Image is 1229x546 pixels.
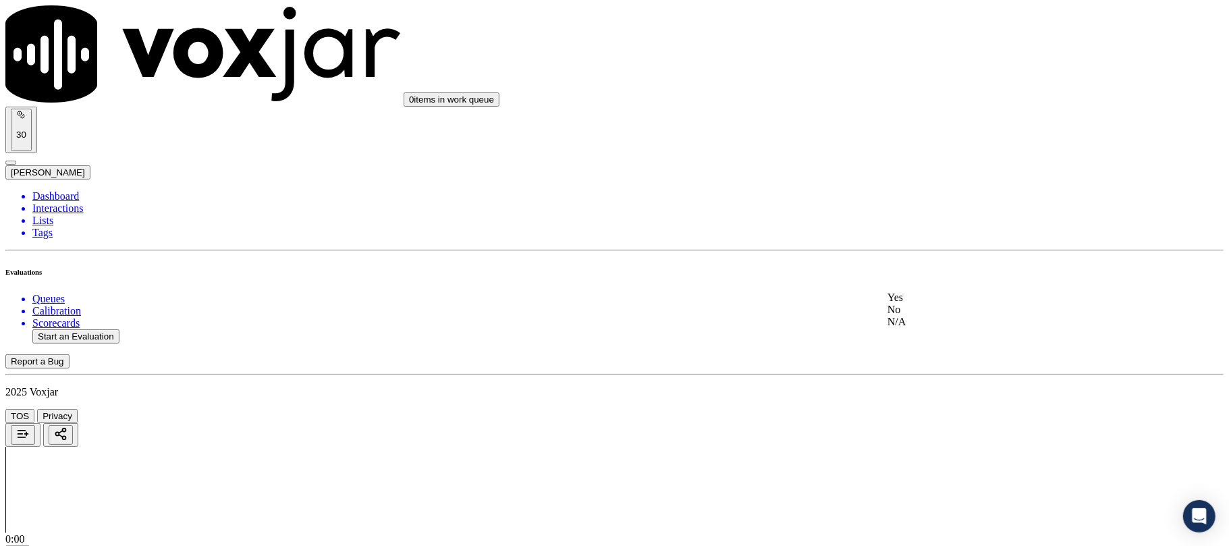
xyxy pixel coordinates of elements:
a: Lists [32,215,1224,227]
div: Open Intercom Messenger [1183,500,1216,533]
p: 2025 Voxjar [5,386,1224,398]
a: Tags [32,227,1224,239]
button: 30 [5,107,37,153]
button: 30 [11,109,32,151]
button: [PERSON_NAME] [5,165,90,180]
a: Queues [32,293,1224,305]
div: Yes [887,292,1155,304]
div: No [887,304,1155,316]
a: Scorecards [32,317,1224,329]
p: 30 [16,130,26,140]
span: [PERSON_NAME] [11,167,85,178]
h6: Evaluations [5,268,1224,276]
div: 0:00 [5,533,1224,545]
button: TOS [5,409,34,423]
a: Dashboard [32,190,1224,202]
a: Calibration [32,305,1224,317]
button: Report a Bug [5,354,70,368]
img: voxjar logo [5,5,401,103]
button: Start an Evaluation [32,329,119,344]
div: N/A [887,316,1155,328]
button: Privacy [37,409,78,423]
button: 0items in work queue [404,92,499,107]
a: Interactions [32,202,1224,215]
